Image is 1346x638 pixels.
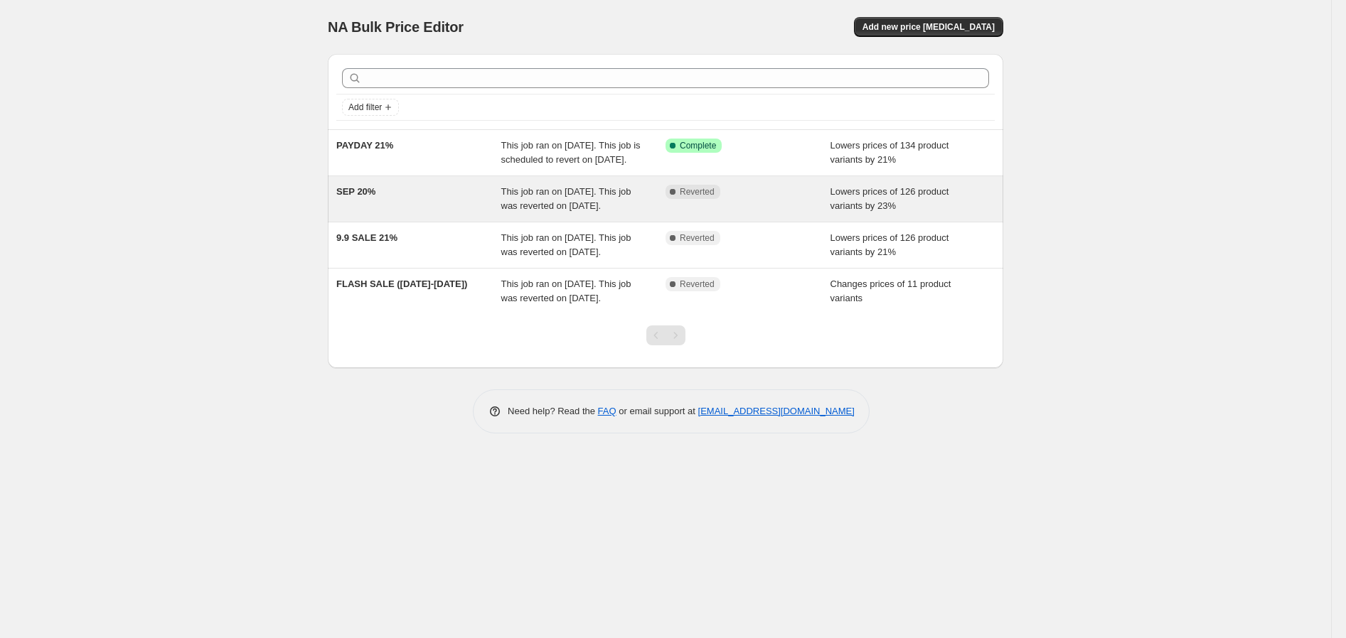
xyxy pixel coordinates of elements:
[854,17,1003,37] button: Add new price [MEDICAL_DATA]
[336,140,393,151] span: PAYDAY 21%
[680,232,715,244] span: Reverted
[680,140,716,151] span: Complete
[830,140,949,165] span: Lowers prices of 134 product variants by 21%
[336,279,467,289] span: FLASH SALE ([DATE]-[DATE])
[680,279,715,290] span: Reverted
[336,186,375,197] span: SEP 20%
[501,279,631,303] span: This job ran on [DATE]. This job was reverted on [DATE].
[598,406,616,416] a: FAQ
[336,232,397,243] span: 9.9 SALE 21%
[646,325,685,345] nav: Pagination
[830,279,951,303] span: Changes prices of 11 product variants
[501,232,631,257] span: This job ran on [DATE]. This job was reverted on [DATE].
[830,186,949,211] span: Lowers prices of 126 product variants by 23%
[680,186,715,198] span: Reverted
[328,19,464,35] span: NA Bulk Price Editor
[342,99,399,116] button: Add filter
[830,232,949,257] span: Lowers prices of 126 product variants by 21%
[616,406,698,416] span: or email support at
[698,406,855,416] a: [EMAIL_ADDRESS][DOMAIN_NAME]
[348,102,382,113] span: Add filter
[508,406,598,416] span: Need help? Read the
[501,140,641,165] span: This job ran on [DATE]. This job is scheduled to revert on [DATE].
[862,21,995,33] span: Add new price [MEDICAL_DATA]
[501,186,631,211] span: This job ran on [DATE]. This job was reverted on [DATE].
